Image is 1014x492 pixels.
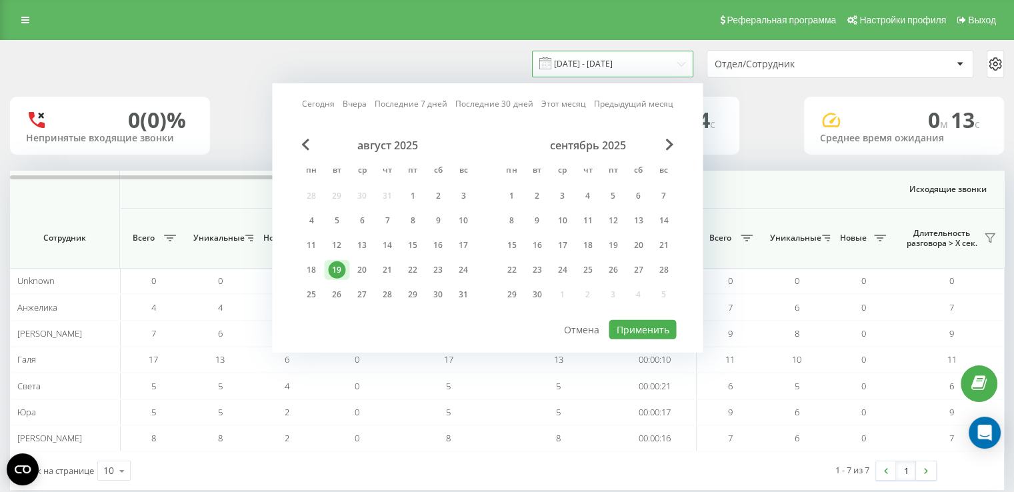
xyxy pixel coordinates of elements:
[21,233,108,243] span: Сотрудник
[579,212,596,229] div: 11
[604,237,621,254] div: 19
[795,432,799,444] span: 6
[301,139,309,151] span: Previous Month
[552,161,572,181] abbr: среда
[375,260,400,280] div: чт 21 авг. 2025 г.
[795,406,799,418] span: 6
[575,211,600,231] div: чт 11 сент. 2025 г.
[655,187,672,205] div: 7
[285,406,289,418] span: 2
[725,353,735,365] span: 11
[728,327,733,339] span: 9
[404,237,421,254] div: 15
[896,461,916,480] a: 1
[604,212,621,229] div: 12
[629,237,647,254] div: 20
[303,286,320,303] div: 25
[651,211,676,231] div: вс 14 сент. 2025 г.
[549,235,575,255] div: ср 17 сент. 2025 г.
[327,161,347,181] abbr: вторник
[553,187,571,205] div: 3
[218,301,223,313] span: 4
[151,380,156,392] span: 5
[328,261,345,279] div: 19
[629,187,647,205] div: 6
[404,286,421,303] div: 29
[303,212,320,229] div: 4
[328,286,345,303] div: 26
[655,261,672,279] div: 28
[629,261,647,279] div: 27
[600,186,625,206] div: пт 5 сент. 2025 г.
[951,105,980,134] span: 13
[303,261,320,279] div: 18
[653,161,673,181] abbr: воскресенье
[451,186,476,206] div: вс 3 авг. 2025 г.
[355,380,359,392] span: 0
[593,97,673,110] a: Предыдущий месяц
[218,406,223,418] span: 5
[795,327,799,339] span: 8
[451,211,476,231] div: вс 10 авг. 2025 г.
[352,161,372,181] abbr: среда
[155,184,661,195] span: Входящие звонки
[17,465,94,477] span: Строк на странице
[524,285,549,305] div: вт 30 сент. 2025 г.
[968,15,996,25] span: Выход
[400,235,425,255] div: пт 15 авг. 2025 г.
[541,97,585,110] a: Этот месяц
[324,285,349,305] div: вт 26 авг. 2025 г.
[303,237,320,254] div: 11
[355,353,359,365] span: 0
[795,380,799,392] span: 5
[524,260,549,280] div: вт 23 сент. 2025 г.
[949,275,954,287] span: 0
[451,235,476,255] div: вс 17 авг. 2025 г.
[499,211,524,231] div: пн 8 сент. 2025 г.
[770,233,818,243] span: Уникальные
[379,212,396,229] div: 7
[604,261,621,279] div: 26
[628,161,648,181] abbr: суббота
[299,235,324,255] div: пн 11 авг. 2025 г.
[400,285,425,305] div: пт 29 авг. 2025 г.
[861,301,866,313] span: 0
[151,301,156,313] span: 4
[947,353,957,365] span: 11
[625,186,651,206] div: сб 6 сент. 2025 г.
[503,187,520,205] div: 1
[949,432,954,444] span: 7
[549,186,575,206] div: ср 3 сент. 2025 г.
[553,237,571,254] div: 17
[604,187,621,205] div: 5
[969,417,1001,449] div: Open Intercom Messenger
[151,432,156,444] span: 8
[835,463,869,477] div: 1 - 7 из 7
[728,406,733,418] span: 9
[553,212,571,229] div: 10
[446,432,451,444] span: 8
[17,353,36,365] span: Галя
[503,237,520,254] div: 15
[299,139,476,152] div: август 2025
[524,211,549,231] div: вт 9 сент. 2025 г.
[455,237,472,254] div: 17
[949,406,954,418] span: 9
[549,260,575,280] div: ср 24 сент. 2025 г.
[451,285,476,305] div: вс 31 авг. 2025 г.
[861,353,866,365] span: 0
[375,285,400,305] div: чт 28 авг. 2025 г.
[17,275,55,287] span: Unknown
[651,260,676,280] div: вс 28 сент. 2025 г.
[600,260,625,280] div: пт 26 сент. 2025 г.
[353,212,371,229] div: 6
[446,406,451,418] span: 5
[17,380,41,392] span: Света
[151,406,156,418] span: 5
[324,211,349,231] div: вт 5 авг. 2025 г.
[404,261,421,279] div: 22
[379,286,396,303] div: 28
[377,161,397,181] abbr: четверг
[299,260,324,280] div: пн 18 авг. 2025 г.
[613,425,697,451] td: 00:00:16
